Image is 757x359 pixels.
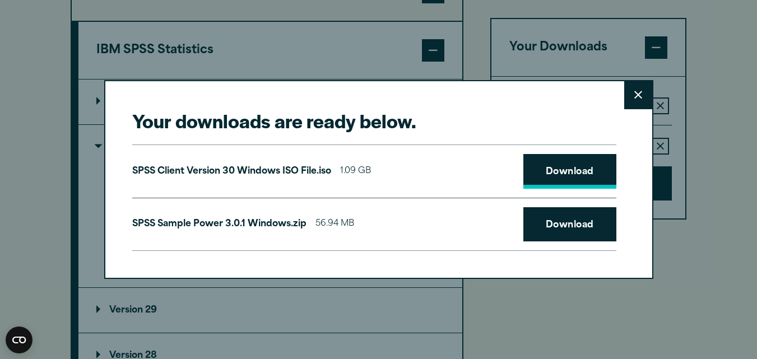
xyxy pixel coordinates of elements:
a: Download [523,154,616,189]
h2: Your downloads are ready below. [132,108,616,133]
button: Open CMP widget [6,327,32,353]
a: Download [523,207,616,242]
p: SPSS Client Version 30 Windows ISO File.iso [132,164,331,180]
p: SPSS Sample Power 3.0.1 Windows.zip [132,216,306,232]
span: 1.09 GB [340,164,371,180]
span: 56.94 MB [315,216,354,232]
